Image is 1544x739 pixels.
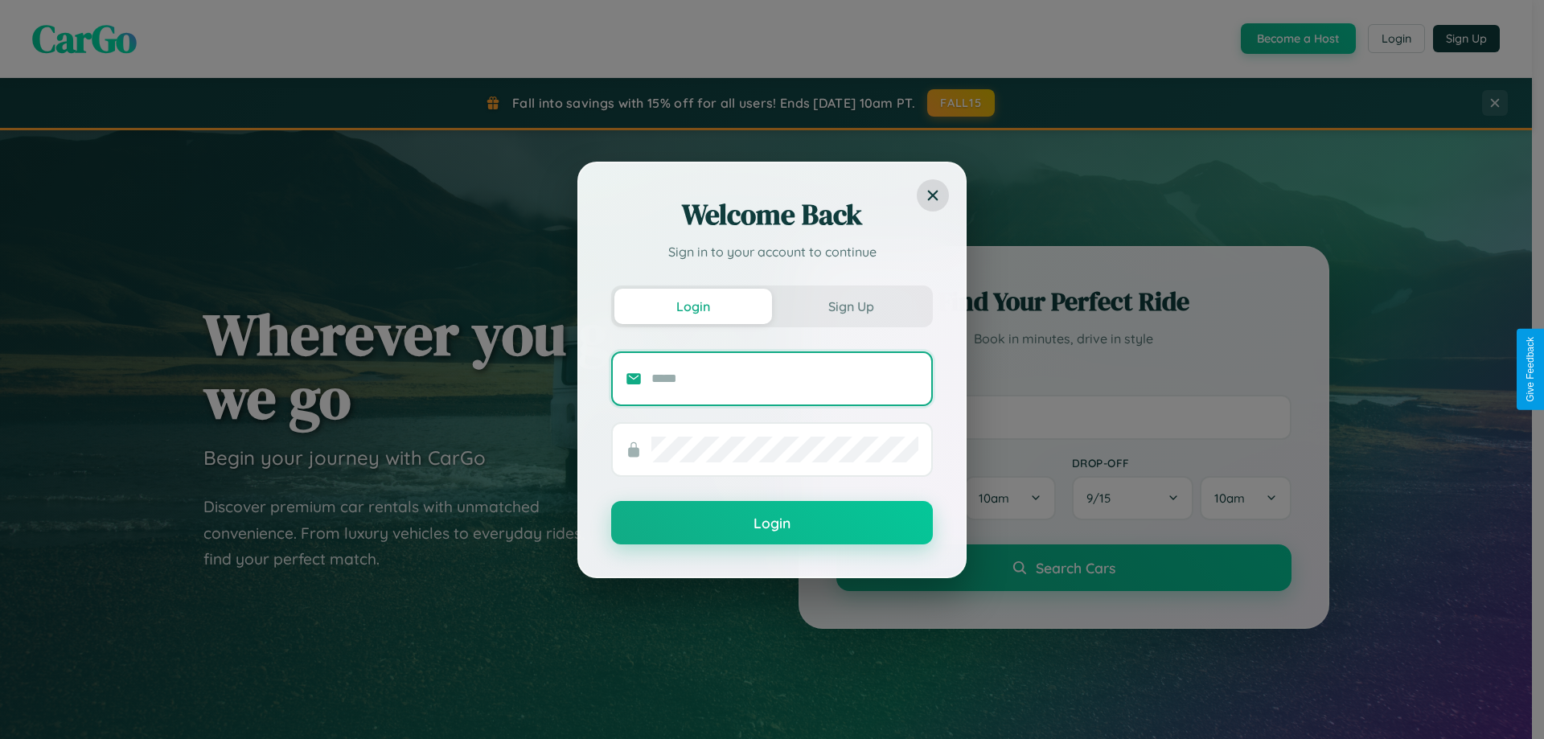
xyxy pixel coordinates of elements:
[611,195,933,234] h2: Welcome Back
[614,289,772,324] button: Login
[611,242,933,261] p: Sign in to your account to continue
[1525,337,1536,402] div: Give Feedback
[611,501,933,544] button: Login
[772,289,930,324] button: Sign Up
